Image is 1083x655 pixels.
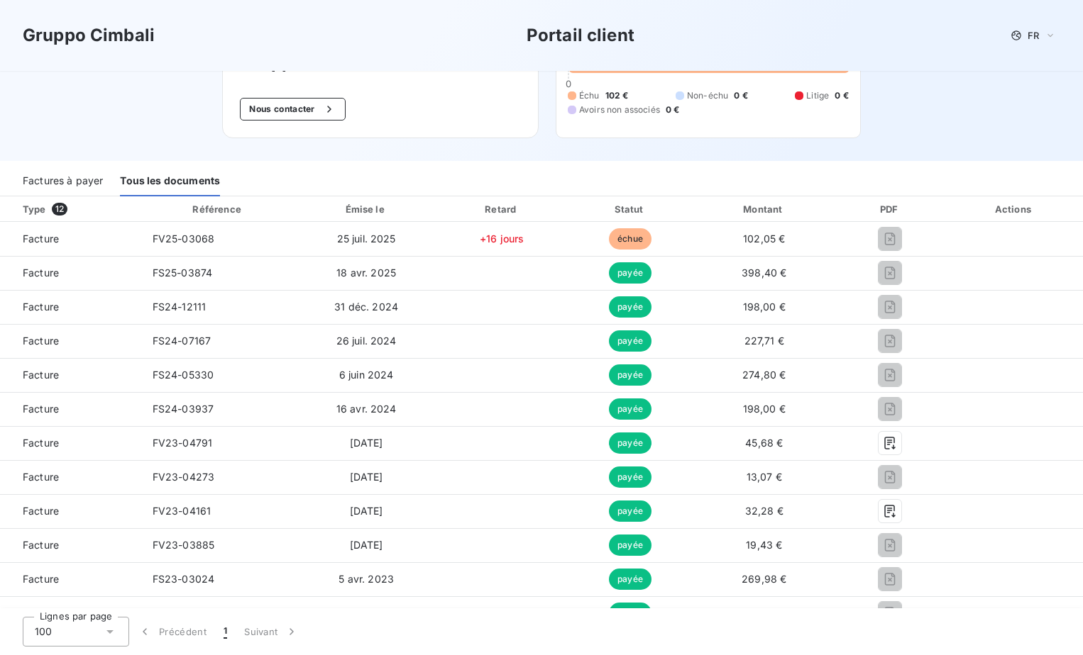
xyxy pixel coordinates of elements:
span: payée [609,296,652,318]
span: 19,43 € [746,539,782,551]
span: Facture [11,368,130,382]
span: [DATE] [350,505,383,517]
span: Facture [11,266,130,280]
span: payée [609,569,652,590]
span: 198,00 € [743,403,786,415]
div: Actions [949,202,1080,216]
span: [DATE] [350,471,383,483]
span: Facture [11,334,130,348]
span: 274,80 € [742,369,786,381]
span: payée [609,262,652,284]
div: Tous les documents [120,167,220,196]
span: 25 juil. 2025 [337,233,396,245]
span: Non-échu [687,89,728,102]
span: payée [609,398,652,420]
span: FV23-04273 [153,471,215,483]
span: Facture [11,504,130,518]
span: 18 avr. 2025 [336,267,396,279]
span: +16 jours [480,233,524,245]
span: échue [609,228,652,250]
div: Émise le [299,202,434,216]
button: 1 [215,617,236,646]
span: payée [609,364,652,386]
span: FS25-03874 [153,267,213,279]
span: 108,22 € [743,607,786,619]
span: Litige [806,89,829,102]
span: 13,07 € [747,471,782,483]
div: Référence [192,203,241,215]
span: Facture [11,572,130,586]
div: Statut [570,202,691,216]
span: Facture [11,538,130,552]
span: Facture [11,300,130,314]
span: 31 déc. 2024 [334,301,398,313]
span: 0 € [835,89,848,102]
span: 102 € [605,89,629,102]
span: 227,71 € [744,335,784,347]
span: FV23-00756 [153,607,214,619]
span: payée [609,432,652,454]
span: 0 € [666,103,679,116]
span: 269,98 € [742,573,786,585]
span: FS24-12111 [153,301,207,313]
span: Facture [11,470,130,484]
span: 0 [566,78,571,89]
span: 45,68 € [745,437,783,449]
span: payée [609,534,652,556]
span: 398,40 € [742,267,786,279]
span: FV23-04161 [153,505,211,517]
span: FS24-03937 [153,403,214,415]
span: 6 juin 2024 [339,369,394,381]
span: payée [609,500,652,522]
span: 12 [52,203,67,215]
span: [DATE] [350,437,383,449]
span: 20 févr. 2023 [334,607,400,619]
span: Facture [11,402,130,416]
div: PDF [837,202,943,216]
span: 26 juil. 2024 [336,335,397,347]
span: FR [1028,30,1039,41]
span: Facture [11,436,130,450]
span: 16 avr. 2024 [336,403,397,415]
span: 1 [224,625,227,639]
span: payée [609,330,652,352]
span: 100 [35,625,52,639]
h3: Portail client [527,23,634,48]
div: Retard [440,202,564,216]
div: Type [14,202,138,216]
button: Précédent [129,617,215,646]
span: Facture [11,232,130,246]
span: FV23-03885 [153,539,215,551]
span: FV25-03068 [153,233,215,245]
span: 0 € [734,89,747,102]
span: FV23-04791 [153,437,213,449]
span: Facture [11,606,130,620]
span: 198,00 € [743,301,786,313]
span: [DATE] [350,539,383,551]
span: 32,28 € [745,505,784,517]
span: FS23-03024 [153,573,215,585]
button: Nous contacter [240,98,345,121]
span: FS24-07167 [153,335,211,347]
span: Avoirs non associés [579,103,660,116]
div: Montant [696,202,832,216]
div: Factures à payer [23,167,103,196]
span: payée [609,466,652,488]
span: 102,05 € [743,233,785,245]
span: 5 avr. 2023 [339,573,394,585]
button: Suivant [236,617,307,646]
span: Échu [579,89,600,102]
span: payée [609,603,652,624]
h3: Gruppo Cimbali [23,23,155,48]
span: FS24-05330 [153,369,214,381]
